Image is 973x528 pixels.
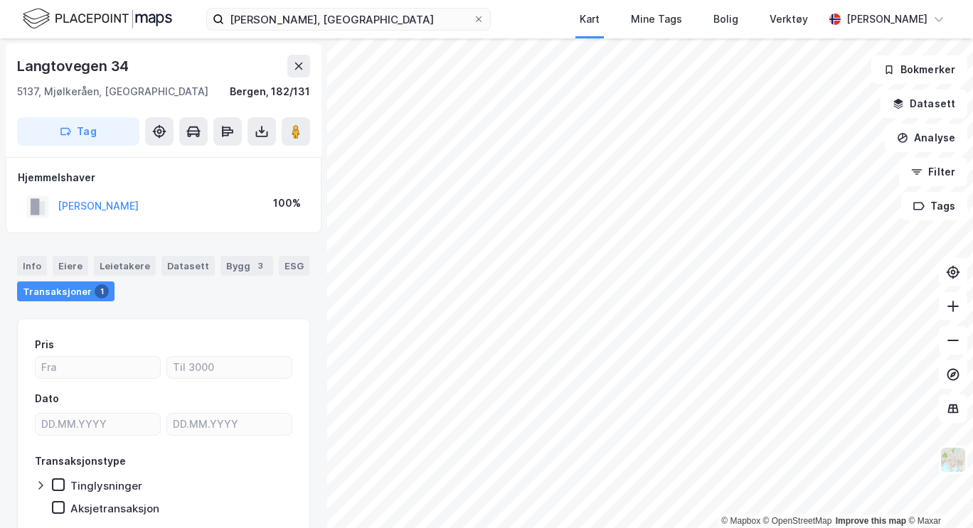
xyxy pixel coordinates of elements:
[902,460,973,528] div: Kontrollprogram for chat
[36,357,160,378] input: Fra
[885,124,967,152] button: Analyse
[17,55,132,77] div: Langtovegen 34
[940,446,967,473] img: Z
[881,90,967,118] button: Datasett
[17,281,115,301] div: Transaksjoner
[273,195,301,212] div: 100%
[35,390,59,407] div: Dato
[167,414,292,435] input: DD.MM.YYYY
[36,414,160,435] input: DD.MM.YYYY
[220,256,273,276] div: Bygg
[871,55,967,84] button: Bokmerker
[721,516,760,526] a: Mapbox
[713,11,738,28] div: Bolig
[279,256,309,276] div: ESG
[17,256,47,276] div: Info
[846,11,927,28] div: [PERSON_NAME]
[836,516,906,526] a: Improve this map
[631,11,682,28] div: Mine Tags
[35,336,54,353] div: Pris
[17,117,139,146] button: Tag
[770,11,808,28] div: Verktøy
[18,169,309,186] div: Hjemmelshaver
[17,83,208,100] div: 5137, Mjølkeråen, [GEOGRAPHIC_DATA]
[35,453,126,470] div: Transaksjonstype
[53,256,88,276] div: Eiere
[70,479,142,492] div: Tinglysninger
[230,83,310,100] div: Bergen, 182/131
[763,516,832,526] a: OpenStreetMap
[224,9,473,30] input: Søk på adresse, matrikkel, gårdeiere, leietakere eller personer
[167,357,292,378] input: Til 3000
[70,502,159,515] div: Aksjetransaksjon
[901,192,967,220] button: Tags
[253,259,267,273] div: 3
[580,11,600,28] div: Kart
[899,158,967,186] button: Filter
[94,256,156,276] div: Leietakere
[902,460,973,528] iframe: Chat Widget
[161,256,215,276] div: Datasett
[23,6,172,31] img: logo.f888ab2527a4732fd821a326f86c7f29.svg
[95,284,109,298] div: 1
